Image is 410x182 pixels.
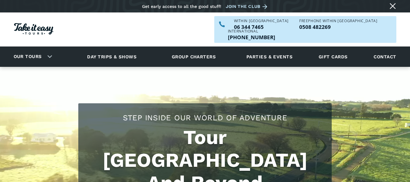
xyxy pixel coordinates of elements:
div: WITHIN [GEOGRAPHIC_DATA] [234,19,289,23]
div: Our tours [6,48,57,65]
img: Take it easy Tours logo [14,23,53,35]
a: Our tours [9,50,46,64]
a: Join the club [226,3,269,10]
div: Get early access to all the good stuff! [142,4,221,9]
a: Group charters [164,48,223,65]
div: Freephone WITHIN [GEOGRAPHIC_DATA] [299,19,377,23]
a: Day trips & shows [80,48,144,65]
a: Gift cards [316,48,351,65]
a: Homepage [14,20,53,39]
a: Call us freephone within NZ on 0508482269 [299,24,377,29]
p: 06 344 7465 [234,24,289,29]
div: International [228,29,275,33]
p: [PHONE_NUMBER] [228,35,275,40]
a: Contact [371,48,399,65]
a: Call us outside of NZ on +6463447465 [228,35,275,40]
h2: Step Inside Our World Of Adventure [84,112,326,123]
a: Close message [388,1,398,11]
p: 0508 482269 [299,24,377,29]
a: Parties & events [243,48,296,65]
a: Call us within NZ on 063447465 [234,24,289,29]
